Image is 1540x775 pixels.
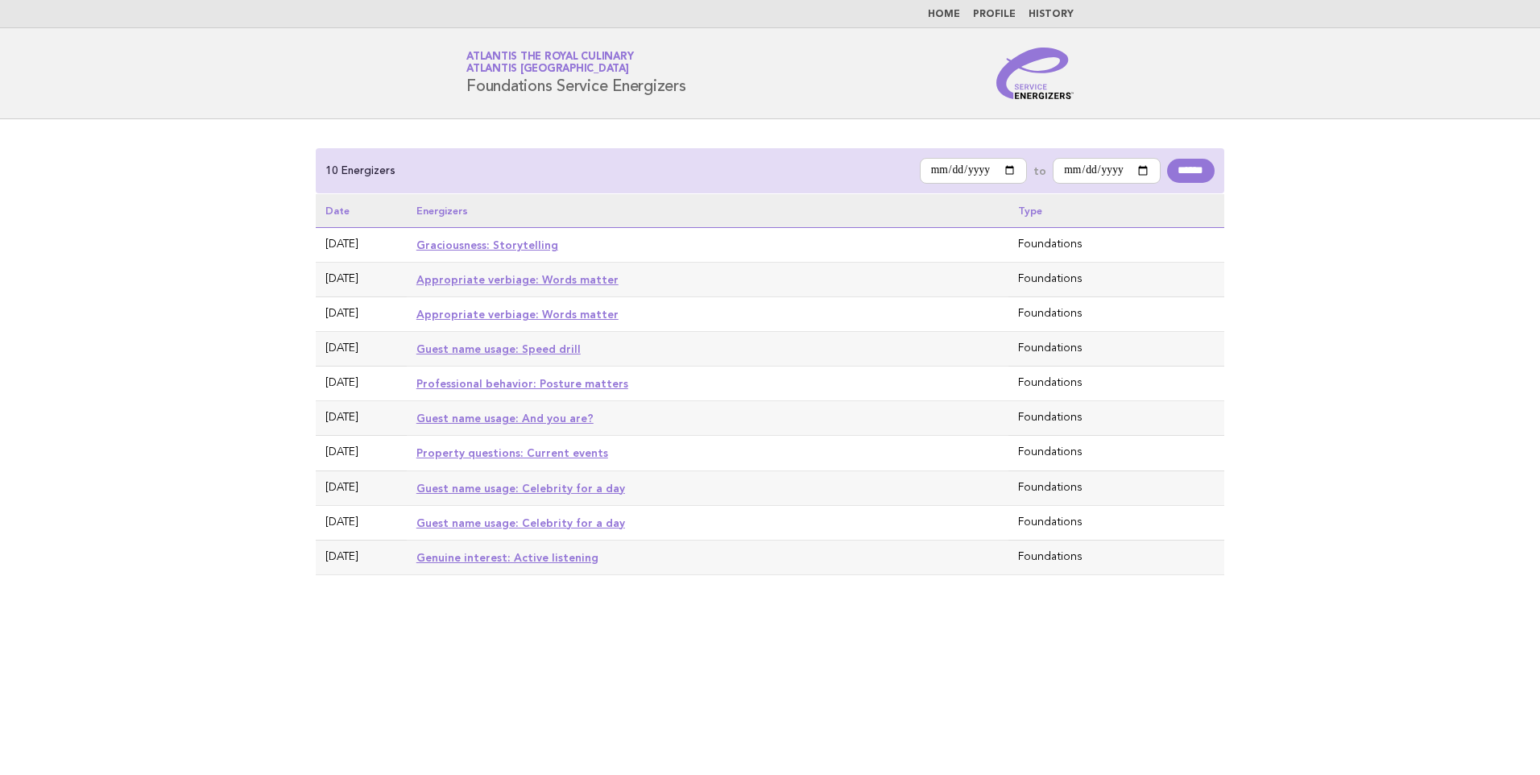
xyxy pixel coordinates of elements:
th: Date [316,194,407,228]
td: Foundations [1008,297,1224,332]
a: Guest name usage: Celebrity for a day [416,482,625,495]
td: Foundations [1008,401,1224,436]
td: [DATE] [316,401,407,436]
td: Foundations [1008,263,1224,297]
a: Guest name usage: Speed drill [416,342,581,355]
th: Energizers [407,194,1008,228]
td: [DATE] [316,332,407,367]
a: Property questions: Current events [416,446,608,459]
a: History [1029,10,1074,19]
td: Foundations [1008,470,1224,505]
img: Service Energizers [996,48,1074,99]
td: [DATE] [316,228,407,263]
td: [DATE] [316,505,407,540]
a: Genuine interest: Active listening [416,551,598,564]
a: Home [928,10,960,19]
span: Atlantis [GEOGRAPHIC_DATA] [466,64,629,75]
p: 10 Energizers [325,164,395,178]
td: Foundations [1008,332,1224,367]
td: [DATE] [316,297,407,332]
a: Profile [973,10,1016,19]
td: Foundations [1008,367,1224,401]
a: Appropriate verbiage: Words matter [416,308,619,321]
td: [DATE] [316,540,407,574]
td: [DATE] [316,263,407,297]
td: [DATE] [316,367,407,401]
h1: Foundations Service Energizers [466,52,686,94]
label: to [1033,164,1046,178]
a: Guest name usage: Celebrity for a day [416,516,625,529]
a: Atlantis the Royal CulinaryAtlantis [GEOGRAPHIC_DATA] [466,52,633,74]
td: Foundations [1008,436,1224,470]
td: [DATE] [316,470,407,505]
a: Graciousness: Storytelling [416,238,558,251]
td: Foundations [1008,228,1224,263]
th: Type [1008,194,1224,228]
td: Foundations [1008,505,1224,540]
td: [DATE] [316,436,407,470]
td: Foundations [1008,540,1224,574]
a: Guest name usage: And you are? [416,412,594,425]
a: Professional behavior: Posture matters [416,377,628,390]
a: Appropriate verbiage: Words matter [416,273,619,286]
